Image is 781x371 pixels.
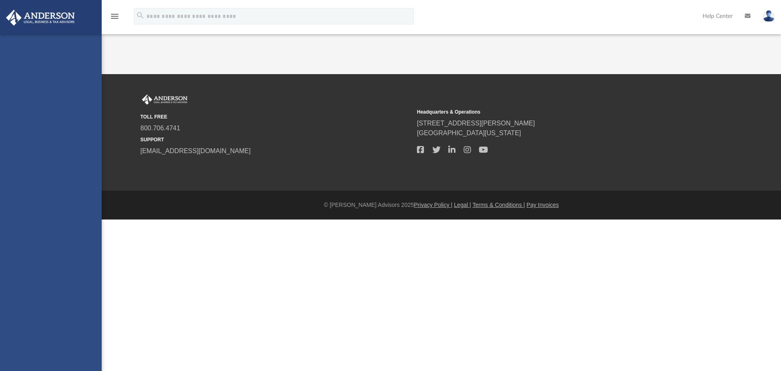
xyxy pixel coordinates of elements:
a: [STREET_ADDRESS][PERSON_NAME] [417,120,535,127]
a: menu [110,15,120,21]
img: Anderson Advisors Platinum Portal [140,94,189,105]
a: Privacy Policy | [414,202,453,208]
small: Headquarters & Operations [417,108,688,116]
a: [GEOGRAPHIC_DATA][US_STATE] [417,130,521,136]
i: menu [110,11,120,21]
div: © [PERSON_NAME] Advisors 2025 [102,201,781,209]
a: Legal | [454,202,471,208]
small: TOLL FREE [140,113,411,121]
i: search [136,11,145,20]
small: SUPPORT [140,136,411,143]
a: [EMAIL_ADDRESS][DOMAIN_NAME] [140,147,251,154]
img: Anderson Advisors Platinum Portal [4,10,77,26]
a: Pay Invoices [526,202,558,208]
a: Terms & Conditions | [473,202,525,208]
img: User Pic [763,10,775,22]
a: 800.706.4741 [140,125,180,132]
